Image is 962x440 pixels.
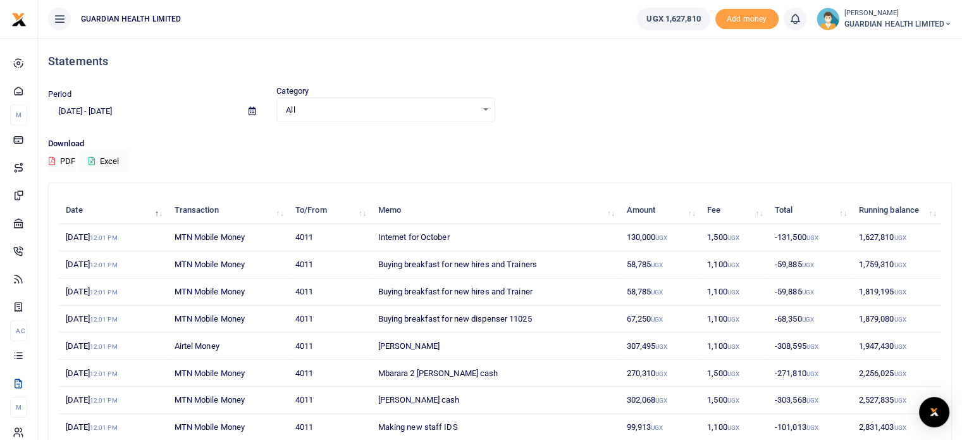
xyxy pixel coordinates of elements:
[817,8,839,30] img: profile-user
[167,251,288,279] td: MTN Mobile Money
[727,261,739,268] small: UGX
[768,251,852,279] td: -59,885
[371,360,619,387] td: Mbarara 2 [PERSON_NAME] cash
[727,343,739,350] small: UGX
[10,320,27,341] li: Ac
[700,306,768,333] td: 1,100
[288,306,371,333] td: 4011
[651,289,663,296] small: UGX
[288,332,371,360] td: 4011
[167,387,288,414] td: MTN Mobile Money
[10,104,27,125] li: M
[700,279,768,306] td: 1,100
[727,234,739,241] small: UGX
[59,197,167,224] th: Date: activate to sort column descending
[288,197,371,224] th: To/From: activate to sort column ascending
[276,85,309,97] label: Category
[919,397,949,427] div: Open Intercom Messenger
[851,306,941,333] td: 1,879,080
[619,332,700,360] td: 307,495
[619,251,700,279] td: 58,785
[768,387,852,414] td: -303,568
[651,316,663,323] small: UGX
[851,224,941,251] td: 1,627,810
[851,251,941,279] td: 1,759,310
[167,197,288,224] th: Transaction: activate to sort column ascending
[90,316,118,323] small: 12:01 PM
[768,279,852,306] td: -59,885
[727,370,739,377] small: UGX
[894,397,906,404] small: UGX
[167,279,288,306] td: MTN Mobile Money
[727,424,739,431] small: UGX
[59,306,167,333] td: [DATE]
[806,370,818,377] small: UGX
[655,370,667,377] small: UGX
[802,316,814,323] small: UGX
[894,316,906,323] small: UGX
[167,224,288,251] td: MTN Mobile Money
[48,54,952,68] h4: Statements
[651,424,663,431] small: UGX
[651,261,663,268] small: UGX
[90,234,118,241] small: 12:01 PM
[802,261,814,268] small: UGX
[851,360,941,387] td: 2,256,025
[371,332,619,360] td: [PERSON_NAME]
[48,137,952,151] p: Download
[806,234,818,241] small: UGX
[619,387,700,414] td: 302,068
[286,104,476,116] span: All
[371,306,619,333] td: Buying breakfast for new dispenser 11025
[894,370,906,377] small: UGX
[78,151,130,172] button: Excel
[700,387,768,414] td: 1,500
[11,14,27,23] a: logo-small logo-large logo-large
[371,279,619,306] td: Buying breakfast for new hires and Trainer
[371,197,619,224] th: Memo: activate to sort column ascending
[817,8,952,30] a: profile-user [PERSON_NAME] GUARDIAN HEALTH LIMITED
[637,8,710,30] a: UGX 1,627,810
[59,387,167,414] td: [DATE]
[700,197,768,224] th: Fee: activate to sort column ascending
[894,261,906,268] small: UGX
[288,251,371,279] td: 4011
[167,360,288,387] td: MTN Mobile Money
[48,151,76,172] button: PDF
[894,234,906,241] small: UGX
[167,306,288,333] td: MTN Mobile Money
[59,251,167,279] td: [DATE]
[851,332,941,360] td: 1,947,430
[90,424,118,431] small: 12:01 PM
[59,279,167,306] td: [DATE]
[802,289,814,296] small: UGX
[288,224,371,251] td: 4011
[844,18,952,30] span: GUARDIAN HEALTH LIMITED
[700,332,768,360] td: 1,100
[48,88,71,101] label: Period
[894,343,906,350] small: UGX
[59,332,167,360] td: [DATE]
[851,387,941,414] td: 2,527,835
[768,332,852,360] td: -308,595
[76,13,186,25] span: GUARDIAN HEALTH LIMITED
[806,343,818,350] small: UGX
[727,316,739,323] small: UGX
[371,251,619,279] td: Buying breakfast for new hires and Trainers
[655,397,667,404] small: UGX
[90,397,118,404] small: 12:01 PM
[90,370,118,377] small: 12:01 PM
[646,13,700,25] span: UGX 1,627,810
[10,397,27,418] li: M
[700,251,768,279] td: 1,100
[655,343,667,350] small: UGX
[632,8,715,30] li: Wallet ballance
[48,101,238,122] input: select period
[167,332,288,360] td: Airtel Money
[700,224,768,251] td: 1,500
[715,9,779,30] span: Add money
[655,234,667,241] small: UGX
[768,306,852,333] td: -68,350
[806,397,818,404] small: UGX
[844,8,952,19] small: [PERSON_NAME]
